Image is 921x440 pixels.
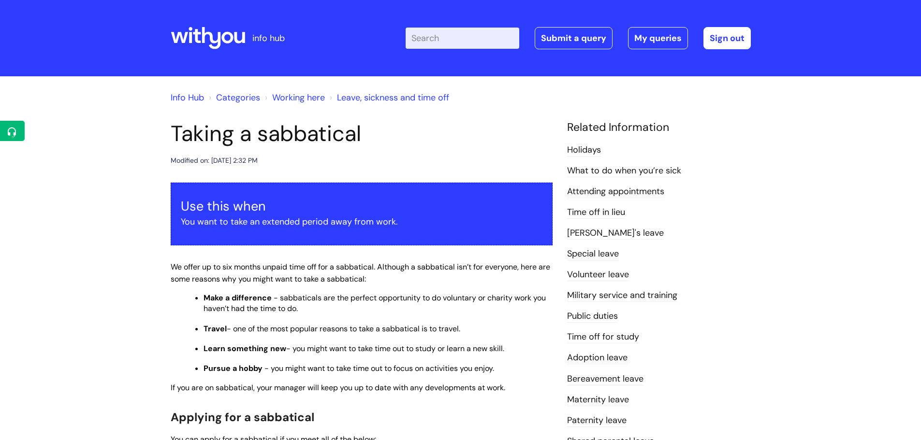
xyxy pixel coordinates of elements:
a: Working here [272,92,325,103]
p: You want to take an extended period away from work. [181,214,542,229]
p: info hub [252,30,285,46]
a: Maternity leave [567,394,629,406]
span: We offer up to six months unpaid time off for a sabbatical. Although a sabbatical isn’t for every... [171,262,550,284]
a: Special leave [567,248,619,260]
a: My queries [628,27,688,49]
a: Adoption leave [567,352,628,364]
a: [PERSON_NAME]'s leave [567,227,664,240]
div: Modified on: [DATE] 2:32 PM [171,155,258,167]
h1: Taking a sabbatical [171,121,553,147]
span: - you might want to take time out to study or learn a new skill. [286,343,504,354]
a: Attending appointments [567,185,664,198]
li: Leave, sickness and time off [327,90,449,105]
strong: Make a difference [204,293,272,303]
strong: Pursue a hobby [204,363,263,373]
a: Volunteer leave [567,269,629,281]
span: - you might want to take time out to focus on activities you enjoy. [264,363,494,373]
span: If you are on sabbatical, your manager will keep you up to date with any developments at work. [171,383,505,393]
strong: Travel [204,324,227,334]
li: Working here [263,90,325,105]
a: Info Hub [171,92,204,103]
strong: Learn something new [204,343,286,354]
a: Categories [216,92,260,103]
a: Time off in lieu [567,206,625,219]
a: Sign out [703,27,751,49]
a: Submit a query [535,27,613,49]
span: - sabbaticals are the perfect opportunity to do voluntary or charity work you haven’t had the tim... [204,293,546,313]
span: - one of the most popular reasons to take a sabbatical is to travel. [227,324,460,334]
div: | - [406,27,751,49]
a: Bereavement leave [567,373,643,385]
span: Applying for a sabbatical [171,410,314,425]
a: Public duties [567,310,618,323]
a: Time off for study [567,331,639,343]
a: Leave, sickness and time off [337,92,449,103]
input: Search [406,28,519,49]
h3: Use this when [181,199,542,214]
a: Holidays [567,144,601,156]
li: Solution home [206,90,260,105]
a: Military service and training [567,289,677,302]
a: Paternity leave [567,414,627,427]
h4: Related Information [567,121,751,134]
a: What to do when you’re sick [567,165,681,177]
